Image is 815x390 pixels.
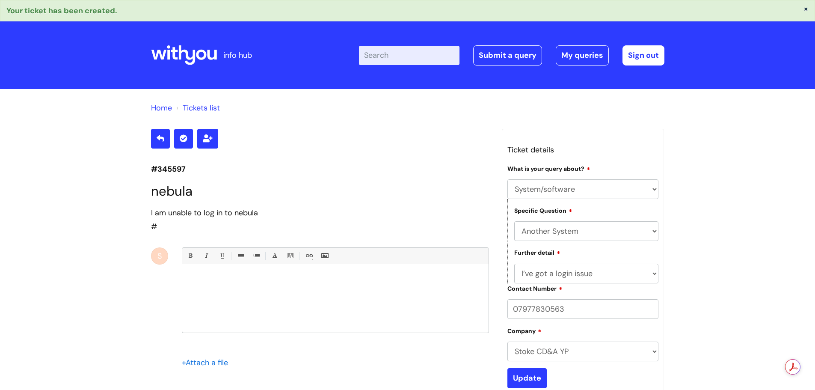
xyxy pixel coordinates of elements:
[514,206,572,214] label: Specific Question
[201,250,211,261] a: Italic (Ctrl-I)
[507,326,542,335] label: Company
[803,5,809,12] button: ×
[185,250,196,261] a: Bold (Ctrl-B)
[151,183,489,199] h1: nebula
[285,250,296,261] a: Back Color
[174,101,220,115] li: Tickets list
[151,206,489,234] div: #
[182,357,186,368] span: +
[507,143,659,157] h3: Ticket details
[151,101,172,115] li: Solution home
[269,250,280,261] a: Font Color
[556,45,609,65] a: My queries
[151,103,172,113] a: Home
[473,45,542,65] a: Submit a query
[303,250,314,261] a: Link
[514,248,560,256] label: Further detail
[507,284,563,292] label: Contact Number
[216,250,227,261] a: Underline(Ctrl-U)
[183,103,220,113] a: Tickets list
[507,164,590,173] label: What is your query about?
[182,356,233,369] div: Attach a file
[223,48,252,62] p: info hub
[622,45,664,65] a: Sign out
[151,162,489,176] p: #345597
[507,368,547,388] input: Update
[359,45,664,65] div: | -
[319,250,330,261] a: Insert Image...
[251,250,261,261] a: 1. Ordered List (Ctrl-Shift-8)
[151,247,168,265] div: S
[235,250,246,261] a: • Unordered List (Ctrl-Shift-7)
[151,206,489,220] div: I am unable to log in to nebula
[359,46,459,65] input: Search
